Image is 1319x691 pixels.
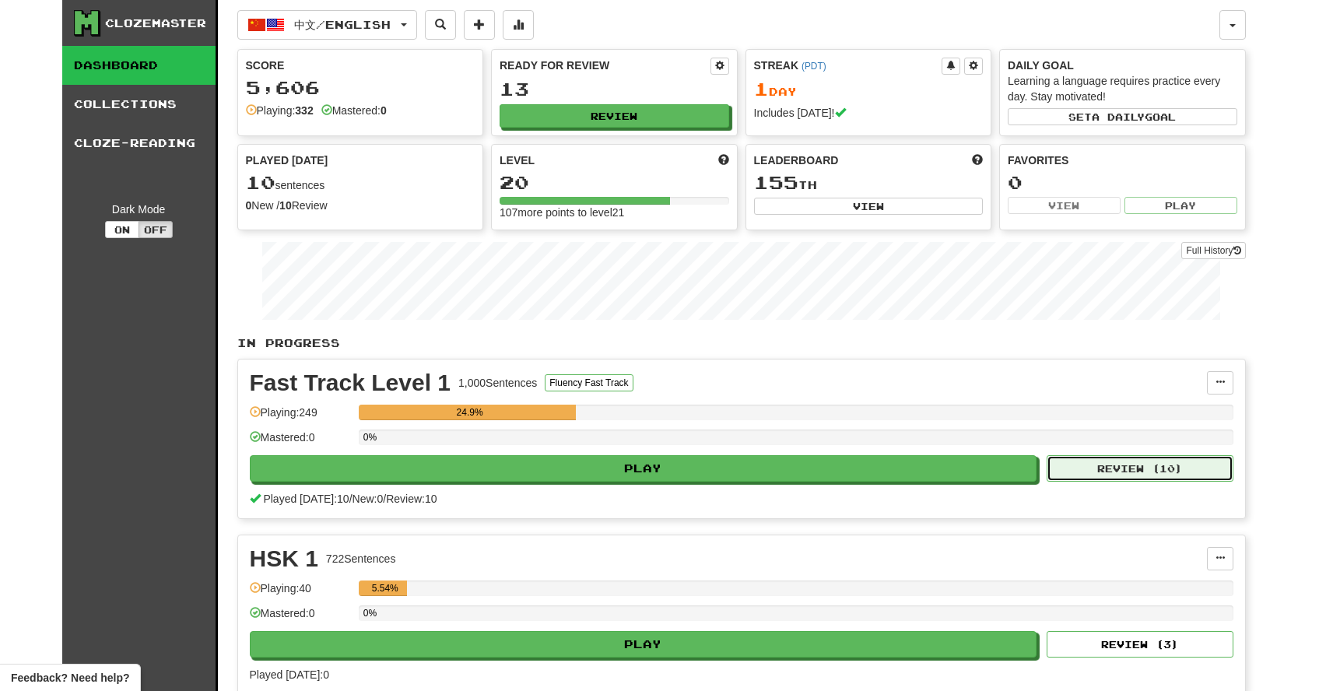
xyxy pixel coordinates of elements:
[500,58,710,73] div: Ready for Review
[250,581,351,606] div: Playing: 40
[381,104,387,117] strong: 0
[294,18,391,31] span: 中文 / English
[754,198,984,215] button: View
[500,79,729,99] div: 13
[246,198,475,213] div: New / Review
[353,493,384,505] span: New: 0
[1008,197,1121,214] button: View
[1047,631,1233,658] button: Review (3)
[754,58,942,73] div: Streak
[246,173,475,193] div: sentences
[754,79,984,100] div: Day
[1008,153,1237,168] div: Favorites
[503,10,534,40] button: More stats
[11,670,129,686] span: Open feedback widget
[250,631,1037,658] button: Play
[383,493,386,505] span: /
[754,173,984,193] div: th
[237,335,1246,351] p: In Progress
[62,124,216,163] a: Cloze-Reading
[74,202,204,217] div: Dark Mode
[295,104,313,117] strong: 332
[250,430,351,455] div: Mastered: 0
[500,153,535,168] span: Level
[754,171,798,193] span: 155
[500,104,729,128] button: Review
[246,153,328,168] span: Played [DATE]
[250,405,351,430] div: Playing: 249
[500,173,729,192] div: 20
[1124,197,1237,214] button: Play
[1008,58,1237,73] div: Daily Goal
[464,10,495,40] button: Add sentence to collection
[237,10,417,40] button: 中文/English
[386,493,437,505] span: Review: 10
[1047,455,1233,482] button: Review (10)
[250,547,318,570] div: HSK 1
[802,61,826,72] a: (PDT)
[250,371,451,395] div: Fast Track Level 1
[1092,111,1145,122] span: a daily
[425,10,456,40] button: Search sentences
[718,153,729,168] span: Score more points to level up
[458,375,537,391] div: 1,000 Sentences
[1181,242,1245,259] a: Full History
[754,153,839,168] span: Leaderboard
[263,493,349,505] span: Played [DATE]: 10
[754,78,769,100] span: 1
[105,221,139,238] button: On
[1008,73,1237,104] div: Learning a language requires practice every day. Stay motivated!
[326,551,396,566] div: 722 Sentences
[349,493,353,505] span: /
[500,205,729,220] div: 107 more points to level 21
[62,46,216,85] a: Dashboard
[545,374,633,391] button: Fluency Fast Track
[250,668,329,681] span: Played [DATE]: 0
[246,58,475,73] div: Score
[1008,108,1237,125] button: Seta dailygoal
[363,405,577,420] div: 24.9%
[246,171,275,193] span: 10
[972,153,983,168] span: This week in points, UTC
[105,16,206,31] div: Clozemaster
[754,105,984,121] div: Includes [DATE]!
[363,581,407,596] div: 5.54%
[1008,173,1237,192] div: 0
[246,103,314,118] div: Playing:
[250,455,1037,482] button: Play
[139,221,173,238] button: Off
[321,103,387,118] div: Mastered:
[62,85,216,124] a: Collections
[279,199,292,212] strong: 10
[246,78,475,97] div: 5,606
[246,199,252,212] strong: 0
[250,605,351,631] div: Mastered: 0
